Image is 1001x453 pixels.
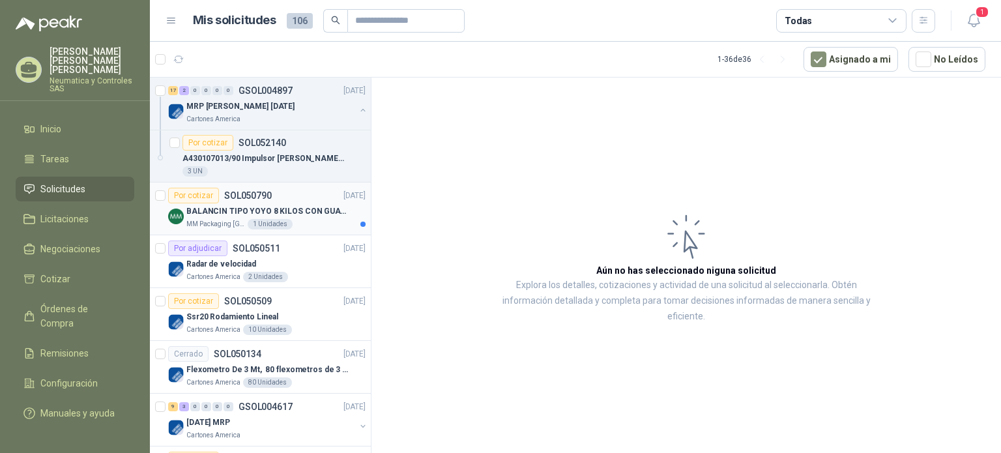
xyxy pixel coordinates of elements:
p: [DATE] [343,85,366,97]
span: Órdenes de Compra [40,302,122,330]
img: Logo peakr [16,16,82,31]
p: Radar de velocidad [186,258,256,270]
div: 1 - 36 de 36 [718,49,793,70]
p: Cartones America [186,325,240,335]
p: Ssr20 Rodamiento Lineal [186,311,278,323]
p: GSOL004617 [239,402,293,411]
div: Por adjudicar [168,241,227,256]
div: 0 [212,86,222,95]
span: Remisiones [40,346,89,360]
p: [DATE] [343,242,366,255]
img: Company Logo [168,209,184,224]
p: [PERSON_NAME] [PERSON_NAME] [PERSON_NAME] [50,47,134,74]
img: Company Logo [168,367,184,383]
p: A430107013/90 Impulsor [PERSON_NAME] 5x4 [182,153,345,165]
h3: Aún no has seleccionado niguna solicitud [596,263,776,278]
div: 0 [190,402,200,411]
p: BALANCIN TIPO YOYO 8 KILOS CON GUAYA ACERO INOX [186,205,349,218]
p: Explora los detalles, cotizaciones y actividad de una solicitud al seleccionarla. Obtén informaci... [502,278,871,325]
span: search [331,16,340,25]
button: No Leídos [908,47,985,72]
p: Cartones America [186,272,240,282]
a: 17 2 0 0 0 0 GSOL004897[DATE] Company LogoMRP [PERSON_NAME] [DATE]Cartones America [168,83,368,124]
div: Todas [785,14,812,28]
p: SOL050134 [214,349,261,358]
div: 0 [190,86,200,95]
p: [DATE] [343,295,366,308]
div: 0 [212,402,222,411]
a: Por cotizarSOL050509[DATE] Company LogoSsr20 Rodamiento LinealCartones America10 Unidades [150,288,371,341]
div: Por cotizar [168,188,219,203]
p: [DATE] [343,401,366,413]
div: 17 [168,86,178,95]
p: [DATE] MRP [186,416,230,429]
p: SOL052140 [239,138,286,147]
img: Company Logo [168,261,184,277]
a: Por cotizarSOL052140A430107013/90 Impulsor [PERSON_NAME] 5x43 UN [150,130,371,183]
a: Remisiones [16,341,134,366]
p: SOL050790 [224,191,272,200]
div: 0 [224,402,233,411]
p: MM Packaging [GEOGRAPHIC_DATA] [186,219,245,229]
a: Licitaciones [16,207,134,231]
p: Cartones America [186,430,240,441]
div: 1 Unidades [248,219,293,229]
div: 0 [201,402,211,411]
div: 3 UN [182,166,208,177]
div: Por cotizar [182,135,233,151]
span: 106 [287,13,313,29]
div: 80 Unidades [243,377,292,388]
a: Inicio [16,117,134,141]
p: MRP [PERSON_NAME] [DATE] [186,100,295,113]
div: 9 [168,402,178,411]
div: 2 [179,86,189,95]
div: 0 [201,86,211,95]
div: 0 [224,86,233,95]
img: Company Logo [168,104,184,119]
a: Negociaciones [16,237,134,261]
span: Negociaciones [40,242,100,256]
p: SOL050509 [224,297,272,306]
span: Manuales y ayuda [40,406,115,420]
a: Tareas [16,147,134,171]
a: CerradoSOL050134[DATE] Company LogoFlexometro De 3 Mt, 80 flexometros de 3 m Marca TajimaCartones... [150,341,371,394]
a: Solicitudes [16,177,134,201]
span: Cotizar [40,272,70,286]
span: Licitaciones [40,212,89,226]
a: Órdenes de Compra [16,297,134,336]
span: Configuración [40,376,98,390]
img: Company Logo [168,420,184,435]
div: 10 Unidades [243,325,292,335]
div: 2 Unidades [243,272,288,282]
p: SOL050511 [233,244,280,253]
a: Manuales y ayuda [16,401,134,426]
a: 9 3 0 0 0 0 GSOL004617[DATE] Company Logo[DATE] MRPCartones America [168,399,368,441]
button: Asignado a mi [804,47,898,72]
p: [DATE] [343,348,366,360]
button: 1 [962,9,985,33]
p: Neumatica y Controles SAS [50,77,134,93]
p: GSOL004897 [239,86,293,95]
span: 1 [975,6,989,18]
p: Cartones America [186,377,240,388]
div: Cerrado [168,346,209,362]
a: Configuración [16,371,134,396]
p: Cartones America [186,114,240,124]
span: Solicitudes [40,182,85,196]
h1: Mis solicitudes [193,11,276,30]
div: 3 [179,402,189,411]
img: Company Logo [168,314,184,330]
a: Cotizar [16,267,134,291]
a: Por adjudicarSOL050511[DATE] Company LogoRadar de velocidadCartones America2 Unidades [150,235,371,288]
span: Tareas [40,152,69,166]
p: Flexometro De 3 Mt, 80 flexometros de 3 m Marca Tajima [186,364,349,376]
span: Inicio [40,122,61,136]
p: [DATE] [343,190,366,202]
div: Por cotizar [168,293,219,309]
a: Por cotizarSOL050790[DATE] Company LogoBALANCIN TIPO YOYO 8 KILOS CON GUAYA ACERO INOXMM Packagin... [150,183,371,235]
